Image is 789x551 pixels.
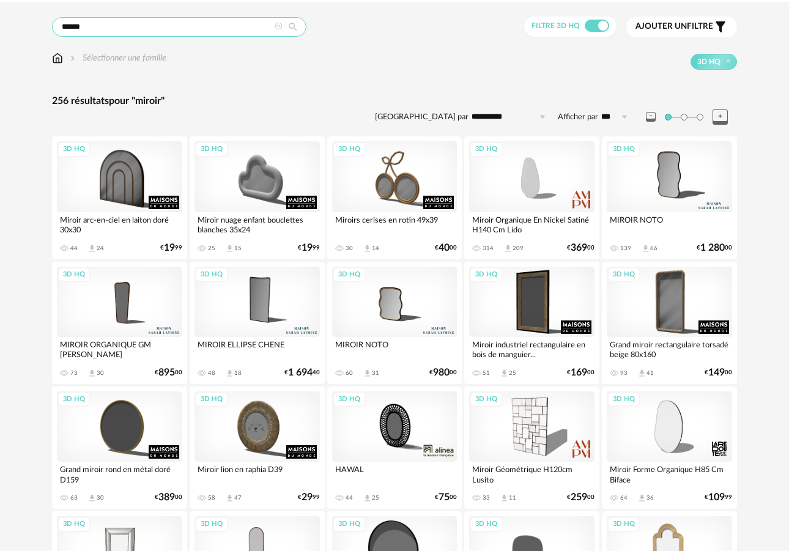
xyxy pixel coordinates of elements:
[190,136,325,259] a: 3D HQ Miroir nuage enfant bouclettes blanches 35x24 25 Download icon 15 €1999
[372,494,379,501] div: 25
[332,212,457,237] div: Miroirs cerises en rotin 49x39
[607,392,640,407] div: 3D HQ
[439,494,450,501] span: 75
[464,262,599,384] a: 3D HQ Miroir industriel rectangulaire en bois de manguier... 51 Download icon 25 €16900
[327,262,462,384] a: 3D HQ MIROIR NOTO 60 Download icon 31 €98000
[225,369,234,378] span: Download icon
[87,494,97,503] span: Download icon
[464,386,599,509] a: 3D HQ Miroir Géométrique H120cm Lusito 33 Download icon 11 €25900
[439,244,450,252] span: 40
[97,245,104,252] div: 24
[607,462,732,486] div: Miroir Forme Organique H85 Cm Biface
[234,494,242,501] div: 47
[109,96,165,106] span: pour "miroir"
[483,369,490,377] div: 51
[607,142,640,157] div: 3D HQ
[637,369,646,378] span: Download icon
[503,244,513,253] span: Download icon
[571,244,587,252] span: 369
[620,369,628,377] div: 93
[160,244,182,252] div: € 99
[697,244,732,252] div: € 00
[470,392,503,407] div: 3D HQ
[57,212,182,237] div: Miroir arc-en-ciel en laiton doré 30x30
[288,369,313,377] span: 1 694
[567,369,595,377] div: € 00
[194,462,320,486] div: Miroir lion en raphia D39
[234,369,242,377] div: 18
[225,494,234,503] span: Download icon
[97,369,104,377] div: 30
[70,494,78,501] div: 63
[52,95,737,108] div: 256 résultats
[194,212,320,237] div: Miroir nuage enfant bouclettes blanches 35x24
[87,369,97,378] span: Download icon
[158,494,175,501] span: 389
[57,517,91,532] div: 3D HQ
[532,22,580,29] span: Filtre 3D HQ
[607,267,640,283] div: 3D HQ
[571,494,587,501] span: 259
[363,244,372,253] span: Download icon
[327,386,462,509] a: 3D HQ HAWAL 44 Download icon 25 €7500
[155,494,182,501] div: € 00
[52,136,187,259] a: 3D HQ Miroir arc-en-ciel en laiton doré 30x30 44 Download icon 24 €1999
[225,244,234,253] span: Download icon
[346,245,353,252] div: 30
[626,17,737,37] button: Ajouter unfiltre Filter icon
[635,21,713,32] span: filtre
[607,517,640,532] div: 3D HQ
[333,392,366,407] div: 3D HQ
[195,267,228,283] div: 3D HQ
[469,337,595,361] div: Miroir industriel rectangulaire en bois de manguier...
[333,142,366,157] div: 3D HQ
[190,262,325,384] a: 3D HQ MIROIR ELLIPSE CHENE 48 Download icon 18 €1 69440
[470,267,503,283] div: 3D HQ
[302,244,313,252] span: 19
[332,337,457,361] div: MIROIR NOTO
[713,20,728,34] span: Filter icon
[57,142,91,157] div: 3D HQ
[637,494,646,503] span: Download icon
[509,369,516,377] div: 25
[607,337,732,361] div: Grand miroir rectangulaire torsadé beige 80x160
[650,245,657,252] div: 66
[435,244,457,252] div: € 00
[607,212,732,237] div: MIROIR NOTO
[97,494,104,501] div: 30
[87,244,97,253] span: Download icon
[602,386,737,509] a: 3D HQ Miroir Forme Organique H85 Cm Biface 64 Download icon 36 €10999
[332,462,457,486] div: HAWAL
[469,462,595,486] div: Miroir Géométrique H120cm Lusito
[435,494,457,501] div: € 00
[433,369,450,377] span: 980
[363,494,372,503] span: Download icon
[70,245,78,252] div: 44
[52,52,63,64] img: svg+xml;base64,PHN2ZyB3aWR0aD0iMTYiIGhlaWdodD0iMTciIHZpZXdCb3g9IjAgMCAxNiAxNyIgZmlsbD0ibm9uZSIgeG...
[208,369,215,377] div: 48
[158,369,175,377] span: 895
[513,245,524,252] div: 209
[464,136,599,259] a: 3D HQ Miroir Organique En Nickel Satiné H140 Cm Lido 314 Download icon 209 €36900
[567,494,595,501] div: € 00
[469,212,595,237] div: Miroir Organique En Nickel Satiné H140 Cm Lido
[195,142,228,157] div: 3D HQ
[470,142,503,157] div: 3D HQ
[700,244,725,252] span: 1 280
[208,245,215,252] div: 25
[52,386,187,509] a: 3D HQ Grand miroir rond en métal doré D159 63 Download icon 30 €38900
[164,244,175,252] span: 19
[697,57,720,67] span: 3D HQ
[70,369,78,377] div: 73
[327,136,462,259] a: 3D HQ Miroirs cerises en rotin 49x39 30 Download icon 14 €4000
[705,494,732,501] div: € 99
[346,369,353,377] div: 60
[57,462,182,486] div: Grand miroir rond en métal doré D159
[195,517,228,532] div: 3D HQ
[483,494,490,501] div: 33
[234,245,242,252] div: 15
[429,369,457,377] div: € 00
[602,136,737,259] a: 3D HQ MIROIR NOTO 139 Download icon 66 €1 28000
[333,517,366,532] div: 3D HQ
[470,517,503,532] div: 3D HQ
